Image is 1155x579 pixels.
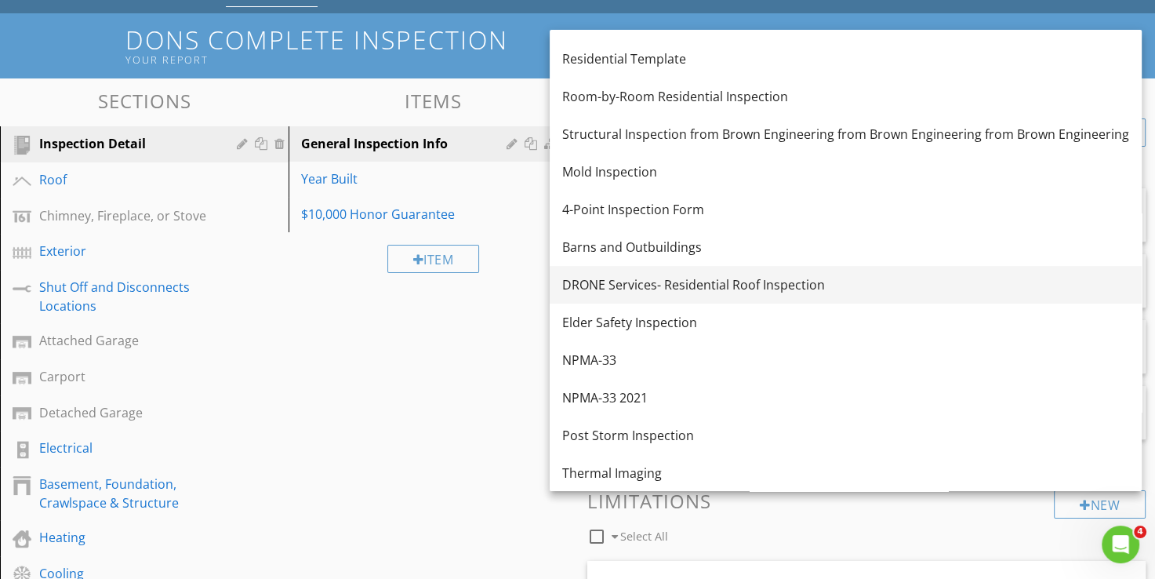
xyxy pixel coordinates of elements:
[562,162,1129,181] div: Mold Inspection
[39,170,214,189] div: Roof
[562,125,1129,144] div: Structural Inspection from Brown Engineering from Brown Engineering from Brown Engineering
[587,490,1146,512] h3: Limitations
[39,278,214,315] div: Shut Off and Disconnects Locations
[39,367,214,386] div: Carport
[125,26,1030,66] h1: Dons Complete Inspection
[39,528,214,547] div: Heating
[562,238,1129,257] div: Barns and Outbuildings
[301,169,510,188] div: Year Built
[39,475,214,512] div: Basement, Foundation, Crawlspace & Structure
[39,439,214,457] div: Electrical
[39,134,214,153] div: Inspection Detail
[562,200,1129,219] div: 4-Point Inspection Form
[562,388,1129,407] div: NPMA-33 2021
[562,426,1129,445] div: Post Storm Inspection
[562,87,1129,106] div: Room-by-Room Residential Inspection
[1054,490,1146,519] div: New
[39,403,214,422] div: Detached Garage
[289,90,577,111] h3: Items
[620,529,668,544] span: Select All
[562,275,1129,294] div: DRONE Services- Residential Roof Inspection
[39,242,214,260] div: Exterior
[39,206,214,225] div: Chimney, Fireplace, or Stove
[562,464,1129,482] div: Thermal Imaging
[301,134,510,153] div: General Inspection Info
[562,313,1129,332] div: Elder Safety Inspection
[125,53,794,66] div: Your Report
[39,331,214,350] div: Attached Garage
[562,351,1129,370] div: NPMA-33
[301,205,510,224] div: $10,000 Honor Guarantee
[1134,526,1146,538] span: 4
[562,49,1129,68] div: Residential Template
[387,245,480,273] div: Item
[1102,526,1139,563] iframe: Intercom live chat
